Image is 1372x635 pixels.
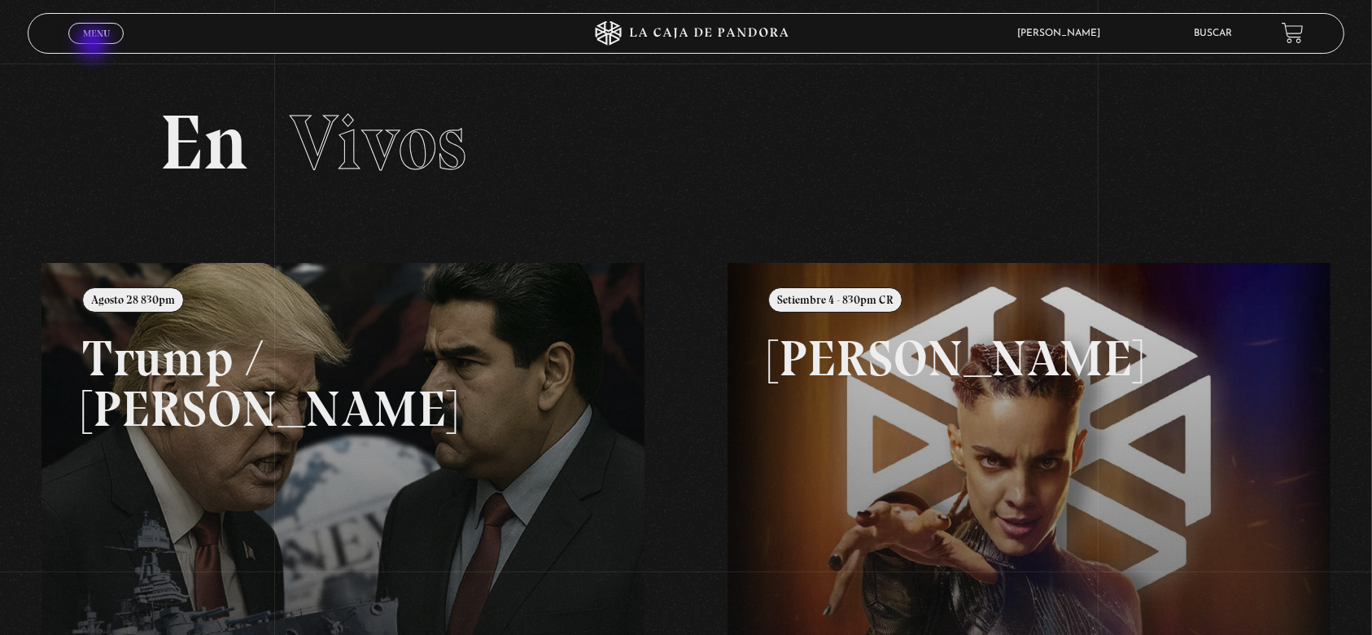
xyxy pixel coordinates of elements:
span: [PERSON_NAME] [1009,28,1116,38]
span: Cerrar [77,42,116,53]
a: Buscar [1195,28,1233,38]
span: Menu [83,28,110,38]
h2: En [159,104,1213,182]
a: View your shopping cart [1282,22,1304,44]
span: Vivos [290,96,467,189]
